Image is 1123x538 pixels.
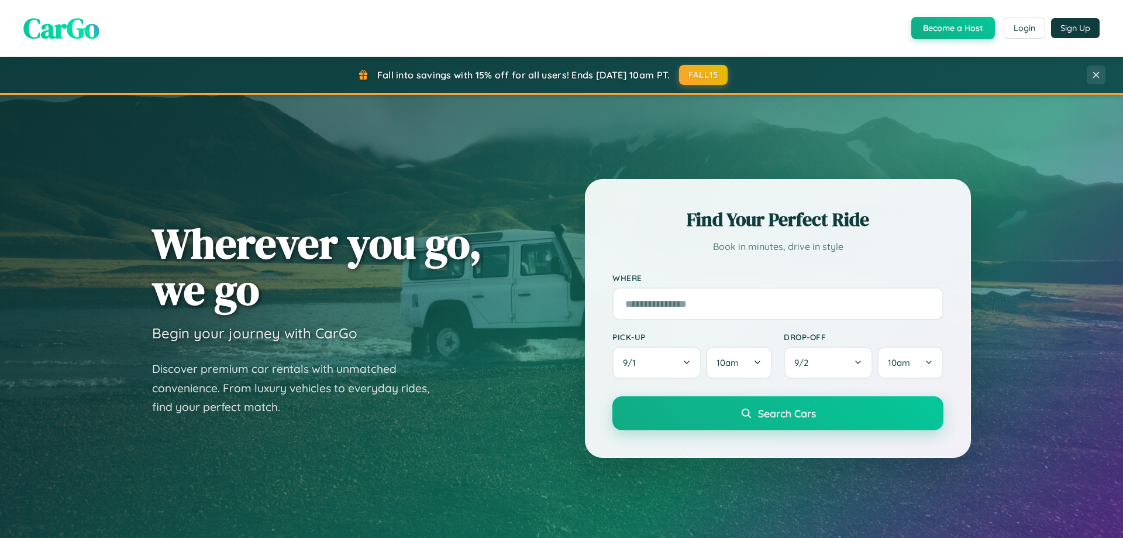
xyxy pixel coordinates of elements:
[716,357,739,368] span: 10am
[152,359,445,417] p: Discover premium car rentals with unmatched convenience. From luxury vehicles to everyday rides, ...
[612,347,701,379] button: 9/1
[612,238,943,255] p: Book in minutes, drive in style
[612,332,772,342] label: Pick-up
[612,273,943,283] label: Where
[1051,18,1100,38] button: Sign Up
[152,220,482,313] h1: Wherever you go, we go
[706,347,772,379] button: 10am
[911,17,995,39] button: Become a Host
[784,332,943,342] label: Drop-off
[623,357,642,368] span: 9 / 1
[152,324,357,342] h3: Begin your journey with CarGo
[877,347,943,379] button: 10am
[23,9,99,47] span: CarGo
[888,357,910,368] span: 10am
[612,207,943,232] h2: Find Your Perfect Ride
[1004,18,1045,39] button: Login
[784,347,873,379] button: 9/2
[679,65,728,85] button: FALL15
[794,357,814,368] span: 9 / 2
[612,396,943,430] button: Search Cars
[758,407,816,420] span: Search Cars
[377,69,670,81] span: Fall into savings with 15% off for all users! Ends [DATE] 10am PT.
